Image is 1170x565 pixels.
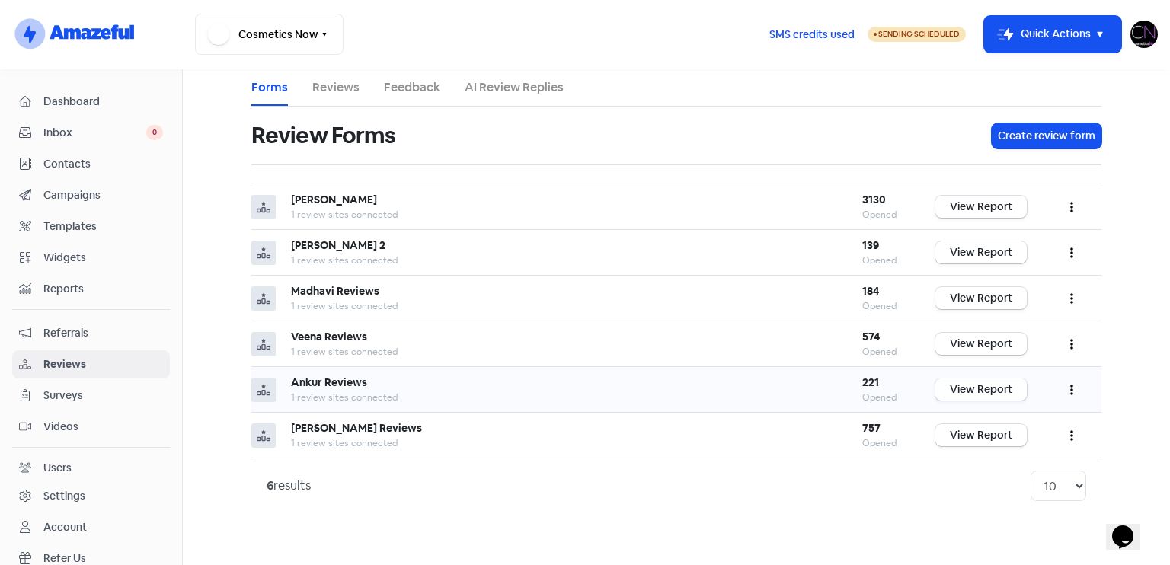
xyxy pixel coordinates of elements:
[43,125,146,141] span: Inbox
[291,346,398,358] span: 1 review sites connected
[12,350,170,378] a: Reviews
[43,419,163,435] span: Videos
[12,88,170,116] a: Dashboard
[291,238,385,252] b: [PERSON_NAME] 2
[862,391,905,404] div: Opened
[12,482,170,510] a: Settings
[291,254,398,267] span: 1 review sites connected
[862,254,905,267] div: Opened
[291,330,367,343] b: Veena Reviews
[12,454,170,482] a: Users
[267,477,311,495] div: results
[935,241,1027,263] a: View Report
[862,375,879,389] b: 221
[43,219,163,235] span: Templates
[291,437,398,449] span: 1 review sites connected
[43,281,163,297] span: Reports
[12,319,170,347] a: Referrals
[935,333,1027,355] a: View Report
[868,25,966,43] a: Sending Scheduled
[12,119,170,147] a: Inbox 0
[43,356,163,372] span: Reviews
[12,513,170,541] a: Account
[862,208,905,222] div: Opened
[1130,21,1158,48] img: User
[862,436,905,450] div: Opened
[12,181,170,209] a: Campaigns
[267,477,273,493] strong: 6
[992,123,1101,148] button: Create review form
[935,196,1027,218] a: View Report
[12,381,170,410] a: Surveys
[862,345,905,359] div: Opened
[291,193,377,206] b: [PERSON_NAME]
[862,238,879,252] b: 139
[878,29,960,39] span: Sending Scheduled
[756,25,868,41] a: SMS credits used
[291,391,398,404] span: 1 review sites connected
[43,388,163,404] span: Surveys
[862,284,879,298] b: 184
[1106,504,1155,550] iframe: chat widget
[769,27,855,43] span: SMS credits used
[984,16,1121,53] button: Quick Actions
[12,275,170,303] a: Reports
[291,421,422,435] b: [PERSON_NAME] Reviews
[312,78,360,97] a: Reviews
[146,125,163,140] span: 0
[862,330,880,343] b: 574
[12,212,170,241] a: Templates
[43,519,87,535] div: Account
[291,209,398,221] span: 1 review sites connected
[43,460,72,476] div: Users
[291,284,379,298] b: Madhavi Reviews
[291,375,367,389] b: Ankur Reviews
[251,111,395,160] h1: Review Forms
[465,78,564,97] a: AI Review Replies
[935,378,1027,401] a: View Report
[43,488,85,504] div: Settings
[12,244,170,272] a: Widgets
[862,421,881,435] b: 757
[43,325,163,341] span: Referrals
[384,78,440,97] a: Feedback
[195,14,344,55] button: Cosmetics Now
[291,300,398,312] span: 1 review sites connected
[12,413,170,441] a: Videos
[43,187,163,203] span: Campaigns
[935,287,1027,309] a: View Report
[862,193,886,206] b: 3130
[43,250,163,266] span: Widgets
[251,78,288,97] a: Forms
[935,424,1027,446] a: View Report
[12,150,170,178] a: Contacts
[43,156,163,172] span: Contacts
[862,299,905,313] div: Opened
[43,94,163,110] span: Dashboard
